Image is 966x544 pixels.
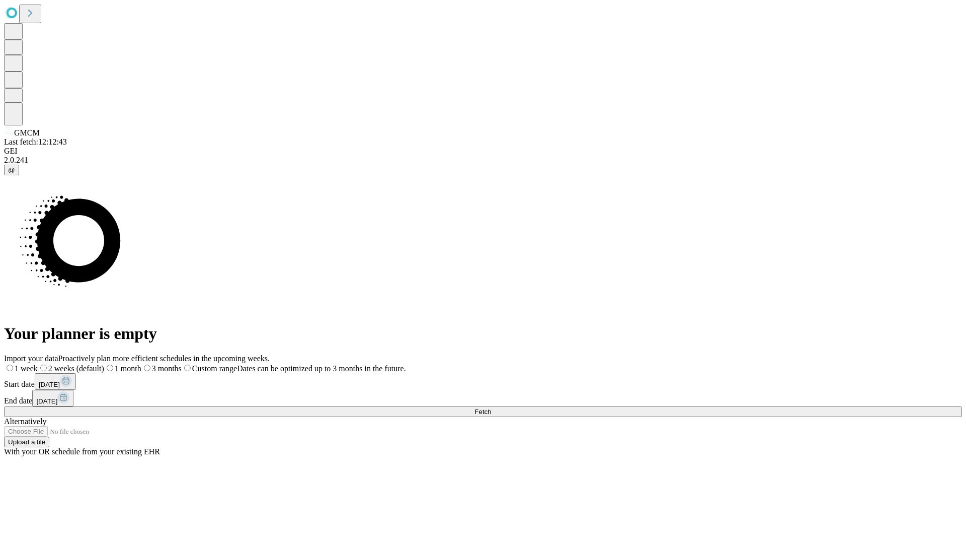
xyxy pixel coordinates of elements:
[48,364,104,373] span: 2 weeks (default)
[152,364,182,373] span: 3 months
[107,365,113,371] input: 1 month
[4,165,19,175] button: @
[14,128,40,137] span: GMCM
[58,354,270,363] span: Proactively plan more efficient schedules in the upcoming weeks.
[237,364,406,373] span: Dates can be optimized up to 3 months in the future.
[35,373,76,390] button: [DATE]
[4,138,67,146] span: Last fetch: 12:12:43
[192,364,237,373] span: Custom range
[39,381,60,388] span: [DATE]
[4,373,962,390] div: Start date
[4,354,58,363] span: Import your data
[4,324,962,343] h1: Your planner is empty
[184,365,191,371] input: Custom rangeDates can be optimized up to 3 months in the future.
[115,364,141,373] span: 1 month
[32,390,73,406] button: [DATE]
[40,365,47,371] input: 2 weeks (default)
[4,417,46,426] span: Alternatively
[4,147,962,156] div: GEI
[15,364,38,373] span: 1 week
[7,365,13,371] input: 1 week
[4,156,962,165] div: 2.0.241
[474,408,491,416] span: Fetch
[4,390,962,406] div: End date
[144,365,150,371] input: 3 months
[4,437,49,447] button: Upload a file
[4,447,160,456] span: With your OR schedule from your existing EHR
[36,397,57,405] span: [DATE]
[8,166,15,174] span: @
[4,406,962,417] button: Fetch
